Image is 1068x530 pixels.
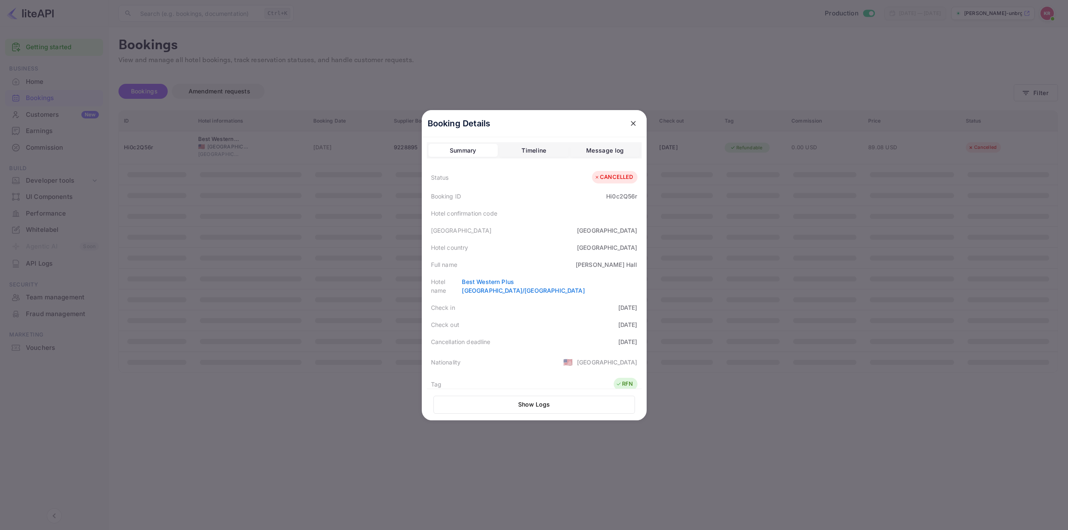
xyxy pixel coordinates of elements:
div: Hotel country [431,243,469,252]
div: Booking ID [431,192,461,201]
p: Booking Details [428,117,491,130]
button: Summary [428,144,498,157]
div: Hotel confirmation code [431,209,497,218]
div: Tag [431,380,441,389]
div: Hotel name [431,277,462,295]
div: Check out [431,320,459,329]
button: Show Logs [433,396,635,414]
div: Check in [431,303,455,312]
div: [DATE] [618,303,637,312]
span: United States [563,354,573,369]
div: Status [431,173,449,182]
div: [GEOGRAPHIC_DATA] [577,226,637,235]
div: Full name [431,260,457,269]
div: [DATE] [618,320,637,329]
div: Timeline [521,146,546,156]
div: Cancellation deadline [431,337,491,346]
div: [GEOGRAPHIC_DATA] [431,226,492,235]
div: Hi0c2Q56r [606,192,637,201]
div: [DATE] [618,337,637,346]
div: Nationality [431,358,461,367]
div: [GEOGRAPHIC_DATA] [577,358,637,367]
div: [PERSON_NAME] Hall [576,260,637,269]
div: Message log [586,146,624,156]
div: Summary [450,146,476,156]
button: Timeline [499,144,569,157]
button: close [626,116,641,131]
a: Best Western Plus [GEOGRAPHIC_DATA]/[GEOGRAPHIC_DATA] [462,278,584,294]
div: RFN [616,380,633,388]
div: [GEOGRAPHIC_DATA] [577,243,637,252]
div: CANCELLED [594,173,633,181]
button: Message log [570,144,640,157]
